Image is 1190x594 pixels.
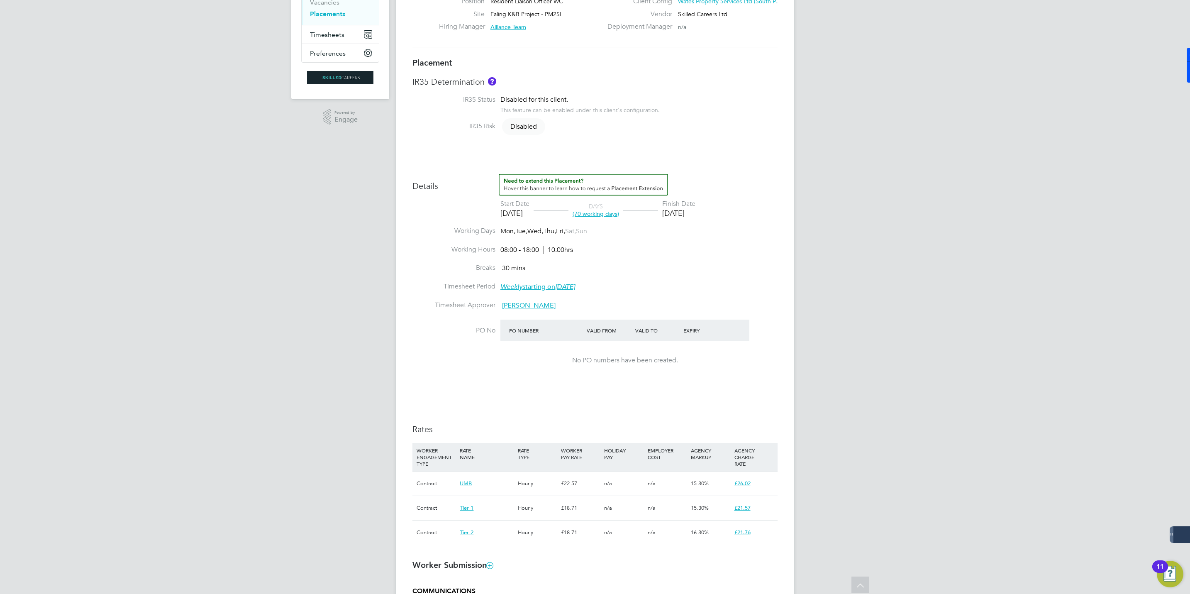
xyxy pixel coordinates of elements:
span: n/a [648,480,656,487]
label: PO No [412,326,495,335]
button: How to extend a Placement? [499,174,668,196]
button: About IR35 [488,77,496,86]
div: AGENCY CHARGE RATE [732,443,775,471]
div: Finish Date [662,200,695,208]
em: [DATE] [555,283,575,291]
span: n/a [678,23,686,31]
div: [DATE] [500,208,529,218]
span: n/a [648,529,656,536]
label: Working Hours [412,245,495,254]
span: Tue, [515,227,527,235]
span: Disabled for this client. [500,95,568,104]
div: Valid From [585,323,633,338]
div: WORKER ENGAGEMENT TYPE [415,443,458,471]
span: Skilled Careers Ltd [678,10,727,18]
div: 11 [1156,567,1164,577]
span: n/a [604,529,612,536]
span: n/a [604,480,612,487]
div: RATE TYPE [516,443,559,464]
span: Disabled [502,118,545,135]
h3: IR35 Determination [412,76,778,87]
b: Placement [412,58,452,68]
div: Contract [415,472,458,496]
label: Timesheet Approver [412,301,495,310]
a: Placements [310,10,345,18]
div: Valid To [633,323,682,338]
span: Engage [334,116,358,123]
div: Hourly [516,472,559,496]
span: £21.57 [734,504,751,511]
span: 15.30% [691,480,709,487]
span: Thu, [543,227,556,235]
div: Contract [415,521,458,545]
div: £22.57 [559,472,602,496]
span: n/a [648,504,656,511]
span: 10.00hrs [543,246,573,254]
span: Sat, [565,227,576,235]
span: Tier 2 [460,529,473,536]
span: Timesheets [310,31,344,39]
label: Vendor [602,10,672,19]
img: skilledcareers-logo-retina.png [307,71,373,84]
span: 16.30% [691,529,709,536]
span: starting on [500,283,575,291]
span: [PERSON_NAME] [502,301,556,310]
span: Wed, [527,227,543,235]
span: Alliance Team [490,23,526,31]
div: Start Date [500,200,529,208]
label: IR35 Risk [412,122,495,131]
label: Deployment Manager [602,22,672,31]
em: Weekly [500,283,522,291]
span: 30 mins [502,264,525,272]
span: (70 working days) [573,210,619,218]
div: This feature can be enabled under this client's configuration. [500,104,660,114]
div: 08:00 - 18:00 [500,246,573,254]
div: WORKER PAY RATE [559,443,602,464]
div: Hourly [516,521,559,545]
label: Breaks [412,264,495,272]
div: HOLIDAY PAY [602,443,645,464]
span: Fri, [556,227,565,235]
label: Timesheet Period [412,282,495,291]
span: UMB [460,480,472,487]
span: Preferences [310,49,346,57]
span: £21.76 [734,529,751,536]
h3: Rates [412,424,778,435]
span: 15.30% [691,504,709,511]
b: Worker Submission [412,560,493,570]
button: Preferences [302,44,379,62]
span: Sun [576,227,587,235]
div: £18.71 [559,521,602,545]
span: £26.02 [734,480,751,487]
a: Powered byEngage [323,109,358,125]
span: Mon, [500,227,515,235]
button: Timesheets [302,25,379,44]
label: Hiring Manager [439,22,485,31]
div: Expiry [681,323,730,338]
div: £18.71 [559,496,602,520]
div: RATE NAME [458,443,515,464]
div: Contract [415,496,458,520]
label: IR35 Status [412,95,495,104]
div: [DATE] [662,208,695,218]
div: Hourly [516,496,559,520]
h3: Details [412,174,778,191]
span: Powered by [334,109,358,116]
label: Site [439,10,485,19]
span: n/a [604,504,612,511]
label: Working Days [412,227,495,235]
div: PO Number [507,323,585,338]
div: DAYS [568,203,623,218]
div: AGENCY MARKUP [689,443,732,464]
span: Tier 1 [460,504,473,511]
span: Ealing K&B Project - PM25I [490,10,561,18]
div: EMPLOYER COST [646,443,689,464]
a: Go to home page [301,71,379,84]
div: No PO numbers have been created. [509,356,741,365]
button: Open Resource Center, 11 new notifications [1157,561,1183,587]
